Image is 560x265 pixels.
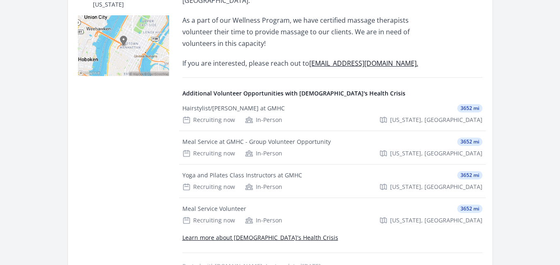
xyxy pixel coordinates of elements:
div: In-Person [245,149,282,158]
span: [US_STATE], [GEOGRAPHIC_DATA] [390,116,482,124]
span: [US_STATE], [GEOGRAPHIC_DATA] [390,216,482,224]
span: [US_STATE], [GEOGRAPHIC_DATA] [390,183,482,191]
a: Learn more about [DEMOGRAPHIC_DATA]'s Health Crisis [182,234,338,241]
img: Map [78,15,169,76]
div: Meal Service at GMHC - Group Volunteer Opportunity [182,138,331,146]
div: Recruiting now [182,183,235,191]
div: Recruiting now [182,149,235,158]
div: Recruiting now [182,116,235,124]
span: 3652 mi [457,138,482,146]
p: If you are interested, please reach out to [182,57,425,69]
h4: Additional Volunteer Opportunities with [DEMOGRAPHIC_DATA]'s Health Crisis [182,89,482,98]
span: 3652 mi [457,171,482,179]
span: [US_STATE], [GEOGRAPHIC_DATA] [390,149,482,158]
a: Hairstylist/[PERSON_NAME] at GMHC 3652 mi Recruiting now In-Person [US_STATE], [GEOGRAPHIC_DATA] [179,98,486,131]
div: In-Person [245,216,282,224]
p: As a part of our Wellness Program, we have certified massage therapists volunteer their time to p... [182,14,425,49]
div: In-Person [245,183,282,191]
a: [EMAIL_ADDRESS][DOMAIN_NAME]. [309,59,418,68]
a: Yoga and Pilates Class Instructors at GMHC 3652 mi Recruiting now In-Person [US_STATE], [GEOGRAPH... [179,165,486,198]
a: Meal Service Volunteer 3652 mi Recruiting now In-Person [US_STATE], [GEOGRAPHIC_DATA] [179,198,486,231]
span: 3652 mi [457,205,482,213]
div: Hairstylist/[PERSON_NAME] at GMHC [182,104,285,112]
div: Meal Service Volunteer [182,205,246,213]
div: Recruiting now [182,216,235,224]
a: Meal Service at GMHC - Group Volunteer Opportunity 3652 mi Recruiting now In-Person [US_STATE], [... [179,131,486,164]
div: Yoga and Pilates Class Instructors at GMHC [182,171,302,179]
span: 3652 mi [457,104,482,112]
div: In-Person [245,116,282,124]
